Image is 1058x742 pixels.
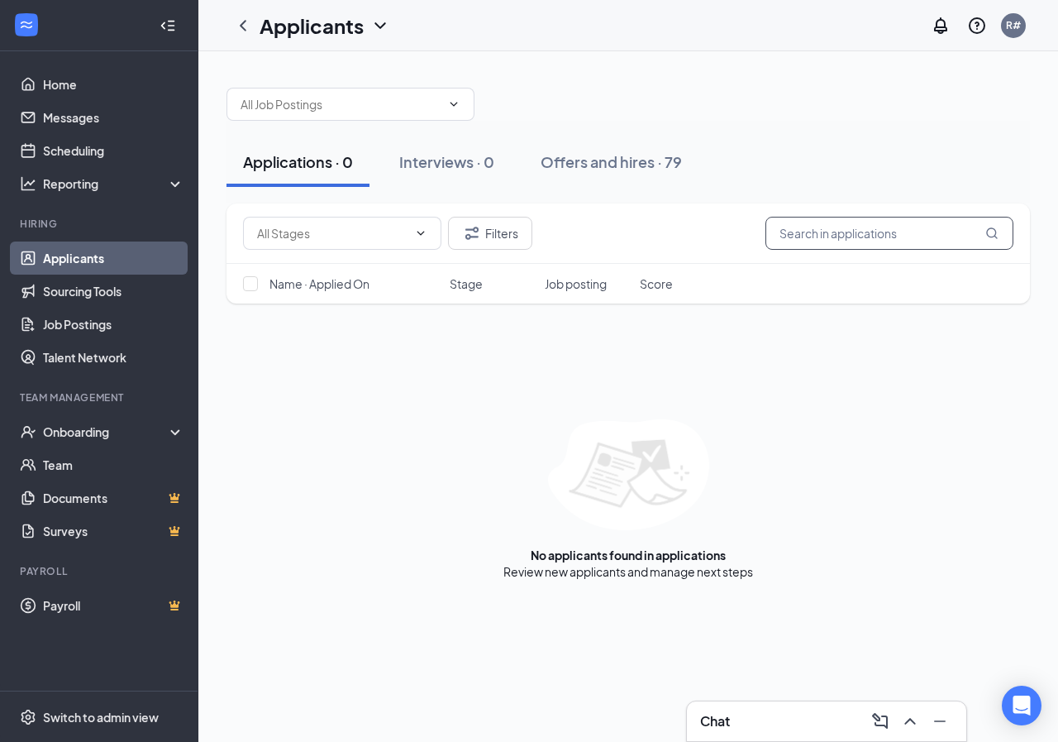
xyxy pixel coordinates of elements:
a: DocumentsCrown [43,481,184,515]
svg: QuestionInfo [967,16,987,36]
a: Scheduling [43,134,184,167]
svg: Notifications [931,16,951,36]
input: All Job Postings [241,95,441,113]
div: Team Management [20,390,181,405]
div: Switch to admin view [43,709,159,725]
a: Applicants [43,242,184,275]
a: PayrollCrown [43,589,184,622]
svg: ComposeMessage [870,711,890,731]
a: Job Postings [43,308,184,341]
button: Filter Filters [448,217,532,250]
h1: Applicants [260,12,364,40]
svg: WorkstreamLogo [18,17,35,33]
div: Review new applicants and manage next steps [503,563,753,580]
svg: ChevronDown [447,98,460,111]
div: Offers and hires · 79 [541,151,682,172]
div: Reporting [43,175,185,192]
svg: Collapse [160,17,176,34]
input: Search in applications [765,217,1013,250]
button: ComposeMessage [867,708,894,735]
span: Stage [450,275,483,292]
div: No applicants found in applications [531,547,726,563]
div: Payroll [20,564,181,578]
span: Score [640,275,673,292]
svg: ChevronDown [370,16,390,36]
div: Interviews · 0 [399,151,494,172]
input: All Stages [257,224,407,242]
span: Job posting [545,275,607,292]
a: Home [43,68,184,101]
button: Minimize [927,708,953,735]
img: empty-state [548,419,709,530]
svg: Analysis [20,175,36,192]
svg: Minimize [930,711,950,731]
a: Talent Network [43,341,184,374]
button: ChevronUp [897,708,923,735]
span: Name · Applied On [269,275,369,292]
div: Hiring [20,217,181,231]
svg: ChevronDown [414,227,427,240]
h3: Chat [700,712,730,730]
div: Applications · 0 [243,151,353,172]
div: Open Intercom Messenger [1002,686,1041,725]
svg: UserCheck [20,424,36,440]
a: Sourcing Tools [43,275,184,308]
svg: MagnifyingGlass [985,227,998,240]
div: R# [1006,18,1021,32]
svg: Filter [462,223,482,243]
svg: ChevronUp [900,711,920,731]
svg: ChevronLeft [233,16,253,36]
div: Onboarding [43,424,170,440]
a: Messages [43,101,184,134]
a: Team [43,448,184,481]
a: SurveysCrown [43,515,184,548]
svg: Settings [20,709,36,725]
